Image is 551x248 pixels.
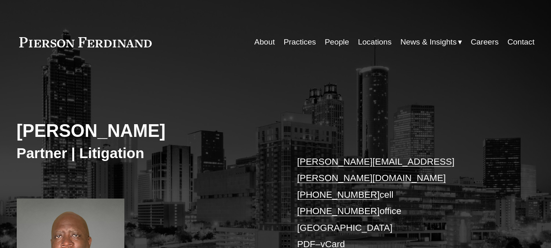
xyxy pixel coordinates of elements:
[297,156,454,183] a: [PERSON_NAME][EMAIL_ADDRESS][PERSON_NAME][DOMAIN_NAME]
[401,35,457,49] span: News & Insights
[283,34,316,50] a: Practices
[507,34,534,50] a: Contact
[325,34,349,50] a: People
[358,34,392,50] a: Locations
[471,34,498,50] a: Careers
[254,34,275,50] a: About
[297,190,379,200] a: [PHONE_NUMBER]
[17,120,232,142] h2: [PERSON_NAME]
[401,34,462,50] a: folder dropdown
[17,145,232,163] h3: Partner | Litigation
[297,206,379,216] a: [PHONE_NUMBER]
